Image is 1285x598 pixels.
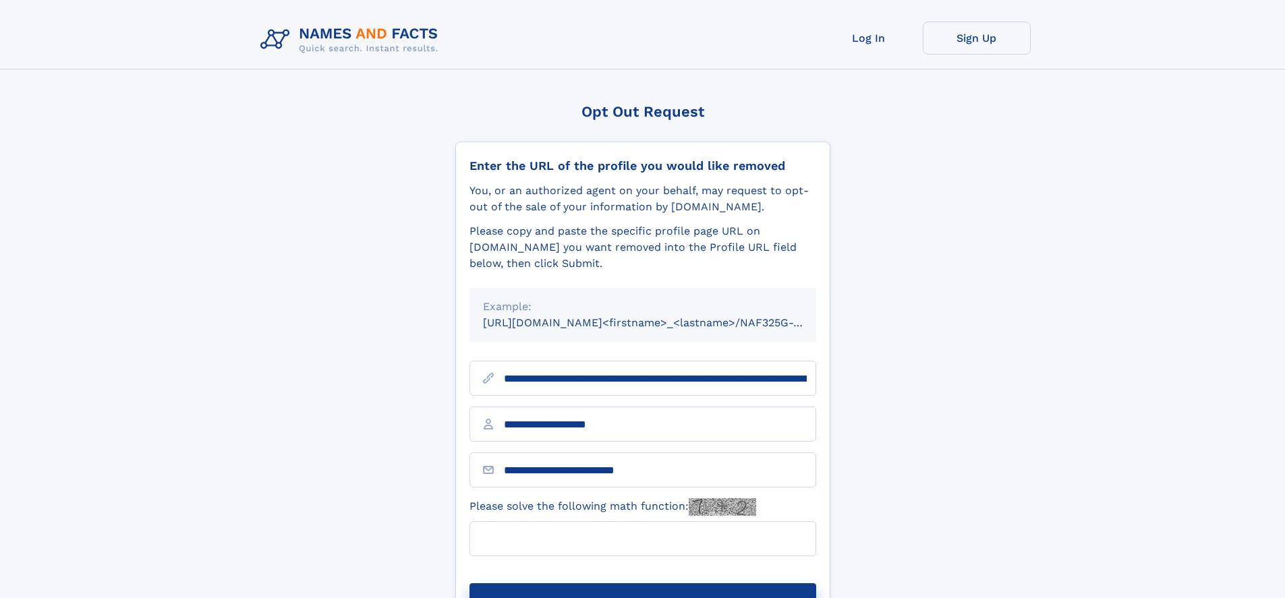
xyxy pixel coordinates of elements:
div: Please copy and paste the specific profile page URL on [DOMAIN_NAME] you want removed into the Pr... [469,223,816,272]
div: Opt Out Request [455,103,830,120]
div: Enter the URL of the profile you would like removed [469,158,816,173]
div: Example: [483,299,803,315]
small: [URL][DOMAIN_NAME]<firstname>_<lastname>/NAF325G-xxxxxxxx [483,316,842,329]
img: Logo Names and Facts [255,22,449,58]
label: Please solve the following math function: [469,498,756,516]
div: You, or an authorized agent on your behalf, may request to opt-out of the sale of your informatio... [469,183,816,215]
a: Log In [815,22,923,55]
a: Sign Up [923,22,1031,55]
